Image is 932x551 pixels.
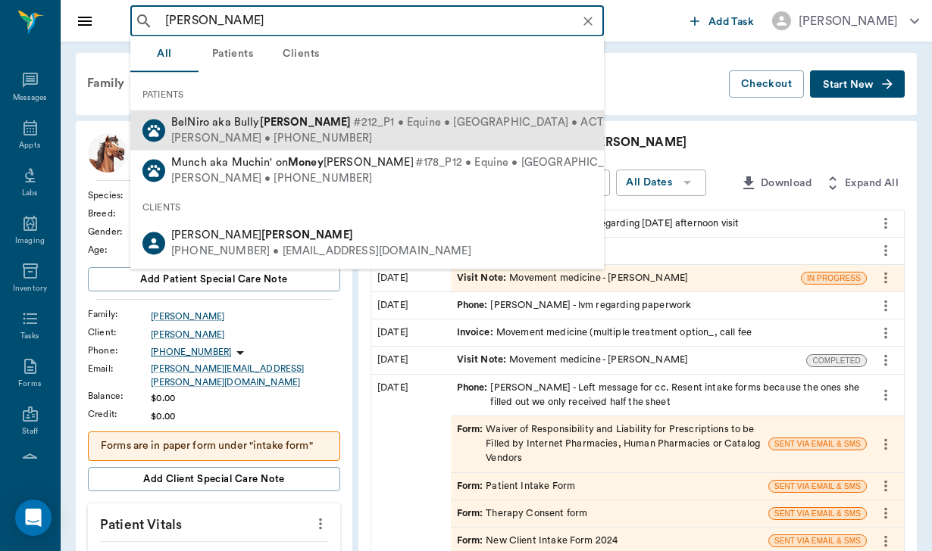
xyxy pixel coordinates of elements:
b: [PERSON_NAME] [261,229,353,240]
div: Labs [22,188,38,199]
div: Therapy Consent form [457,506,588,521]
div: Waiver of Responsibility and Liability for Prescriptions to be Filled by Internet Pharmacies, Hum... [457,422,762,466]
span: Invoice : [457,325,496,340]
button: more [874,473,898,499]
button: [PERSON_NAME] [760,7,931,35]
button: Checkout [729,70,804,98]
button: Add patient Special Care Note [88,267,340,291]
button: more [874,500,898,526]
div: $0.00 [151,391,340,405]
div: Email : [88,362,151,375]
div: Tasks [20,331,39,342]
b: Money [288,157,324,168]
span: #178_P12 • Equine • [GEOGRAPHIC_DATA] • ACTIVE [415,155,688,171]
img: Profile Image [88,133,127,173]
span: Form : [457,534,486,548]
div: [DATE] [371,347,451,373]
span: Visit Note : [457,271,510,285]
div: Patient Intake Form [457,479,576,493]
button: Add Task [684,7,760,35]
button: All Dates [616,170,706,196]
b: [PERSON_NAME] [260,117,352,128]
div: Phone : [88,344,151,357]
div: Messages [13,92,48,104]
span: SENT VIA EMAIL & SMS [769,535,866,546]
div: [PERSON_NAME] - lvm regarding paperwork [457,298,692,313]
span: Add patient Special Care Note [140,271,287,288]
div: Age : [88,243,151,257]
p: [PHONE_NUMBER] [151,346,231,359]
p: Patient Vitals [88,503,340,541]
span: SENT VIA EMAIL & SMS [769,438,866,450]
button: more [874,431,898,457]
p: Forms are in paper form under "intake form" [101,438,327,454]
div: [PHONE_NUMBER] • [EMAIL_ADDRESS][DOMAIN_NAME] [171,243,471,259]
button: Download [733,170,818,198]
button: more [874,382,898,408]
div: CLIENTS [130,191,604,223]
button: Add client Special Care Note [88,467,340,491]
button: more [874,238,898,263]
button: more [874,265,898,291]
div: Gender : [88,225,151,238]
span: SENT VIA EMAIL & SMS [769,508,866,519]
div: [PERSON_NAME] - Left message for cc. Resent intake forms because the ones she filled out we only ... [457,381,861,409]
a: [PERSON_NAME][EMAIL_ADDRESS][PERSON_NAME][DOMAIN_NAME] [151,362,340,389]
div: Movement medicine (multiple treatment option_, call fee [457,325,752,340]
span: BelNiro aka Bully [171,117,352,128]
button: Clients [267,36,335,73]
div: Species : [88,188,151,202]
button: Expand All [818,170,905,198]
button: Start New [810,70,905,98]
span: Add client Special Care Note [143,471,285,487]
div: [PERSON_NAME] • [PHONE_NUMBER] [171,130,620,146]
div: Staff [22,426,38,437]
div: Family [78,65,152,101]
button: more [874,293,898,319]
button: Close drawer [70,6,100,36]
span: Form : [457,422,486,466]
div: Imaging [15,235,45,247]
div: Credit : [88,407,151,421]
div: Forms [18,378,41,390]
div: PATIENTS [130,79,604,111]
input: Search [159,11,599,32]
div: [PERSON_NAME] [799,12,898,30]
div: [PERSON_NAME] • [PHONE_NUMBER] [171,171,688,187]
div: $0.00 [151,409,340,423]
span: Form : [457,506,486,521]
button: more [874,210,898,236]
div: Family : [88,307,151,321]
div: Client : [88,325,151,339]
div: [DATE] [371,319,451,346]
span: Phone : [457,381,491,409]
span: #212_P1 • Equine • [GEOGRAPHIC_DATA] • ACTIVE [353,115,621,131]
span: SENT VIA EMAIL & SMS [769,481,866,492]
button: Clear [577,11,599,32]
button: Patients [199,36,267,73]
div: Inventory [13,283,47,294]
button: All [130,36,199,73]
div: [DATE] [371,265,451,291]
span: Form : [457,479,486,493]
div: Appts [19,140,40,151]
button: more [308,511,333,537]
span: IN PROGRESS [802,272,866,284]
span: Munch aka Muchin' on [PERSON_NAME] [171,157,414,168]
div: Movement medicine - [PERSON_NAME] [457,353,689,367]
div: Open Intercom Messenger [15,500,52,536]
div: Breed : [88,207,151,220]
button: more [874,320,898,346]
div: Balance : [88,389,151,403]
span: Visit Note : [457,353,510,367]
span: Phone : [457,298,491,313]
span: [PERSON_NAME] [171,229,353,240]
span: COMPLETED [807,355,866,366]
div: Movement medicine - [PERSON_NAME] [457,271,689,285]
a: [PERSON_NAME] [151,328,340,341]
a: [PERSON_NAME] [151,310,340,323]
div: New Client Intake Form 2024 [457,534,618,548]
